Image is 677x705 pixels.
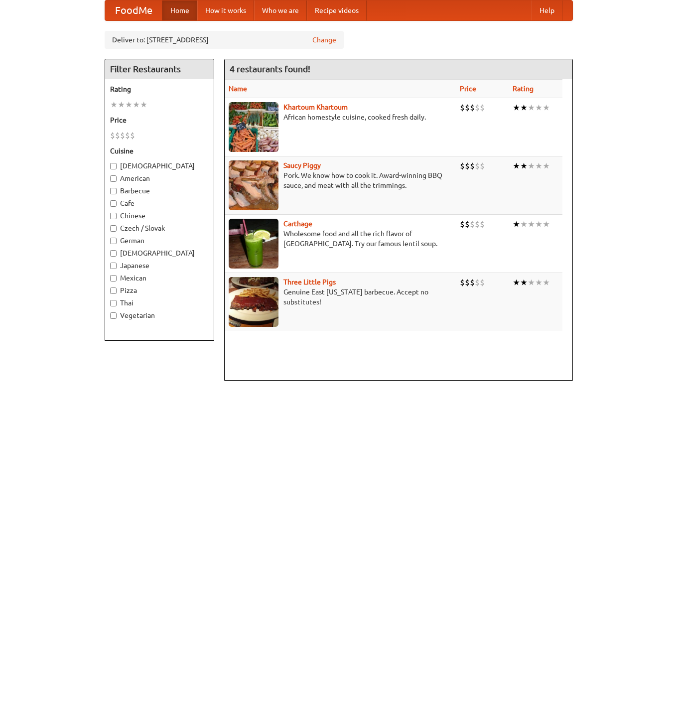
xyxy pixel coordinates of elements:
[465,160,470,171] li: $
[110,236,209,246] label: German
[528,102,535,113] li: ★
[105,31,344,49] div: Deliver to: [STREET_ADDRESS]
[480,102,485,113] li: $
[118,99,125,110] li: ★
[125,99,133,110] li: ★
[307,0,367,20] a: Recipe videos
[110,173,209,183] label: American
[520,219,528,230] li: ★
[115,130,120,141] li: $
[470,160,475,171] li: $
[229,160,278,210] img: saucy.jpg
[110,84,209,94] h5: Rating
[110,225,117,232] input: Czech / Slovak
[283,161,321,169] a: Saucy Piggy
[110,298,209,308] label: Thai
[513,219,520,230] li: ★
[480,160,485,171] li: $
[110,261,209,271] label: Japanese
[110,248,209,258] label: [DEMOGRAPHIC_DATA]
[229,287,452,307] p: Genuine East [US_STATE] barbecue. Accept no substitutes!
[528,160,535,171] li: ★
[528,219,535,230] li: ★
[105,59,214,79] h4: Filter Restaurants
[229,170,452,190] p: Pork. We know how to cook it. Award-winning BBQ sauce, and meat with all the trimmings.
[465,102,470,113] li: $
[465,219,470,230] li: $
[283,220,312,228] a: Carthage
[229,102,278,152] img: khartoum.jpg
[110,198,209,208] label: Cafe
[125,130,130,141] li: $
[110,200,117,207] input: Cafe
[110,213,117,219] input: Chinese
[532,0,562,20] a: Help
[542,219,550,230] li: ★
[535,277,542,288] li: ★
[229,85,247,93] a: Name
[513,85,534,93] a: Rating
[283,103,348,111] a: Khartoum Khartoum
[283,278,336,286] a: Three Little Pigs
[542,277,550,288] li: ★
[110,273,209,283] label: Mexican
[475,277,480,288] li: $
[229,219,278,269] img: carthage.jpg
[162,0,197,20] a: Home
[110,300,117,306] input: Thai
[542,102,550,113] li: ★
[110,312,117,319] input: Vegetarian
[110,310,209,320] label: Vegetarian
[460,277,465,288] li: $
[230,64,310,74] ng-pluralize: 4 restaurants found!
[465,277,470,288] li: $
[140,99,147,110] li: ★
[475,102,480,113] li: $
[542,160,550,171] li: ★
[120,130,125,141] li: $
[110,146,209,156] h5: Cuisine
[480,277,485,288] li: $
[470,219,475,230] li: $
[110,285,209,295] label: Pizza
[110,250,117,257] input: [DEMOGRAPHIC_DATA]
[110,130,115,141] li: $
[254,0,307,20] a: Who we are
[460,85,476,93] a: Price
[110,161,209,171] label: [DEMOGRAPHIC_DATA]
[475,219,480,230] li: $
[513,160,520,171] li: ★
[513,102,520,113] li: ★
[110,211,209,221] label: Chinese
[460,160,465,171] li: $
[110,175,117,182] input: American
[110,275,117,282] input: Mexican
[110,238,117,244] input: German
[130,130,135,141] li: $
[110,223,209,233] label: Czech / Slovak
[110,186,209,196] label: Barbecue
[535,219,542,230] li: ★
[535,102,542,113] li: ★
[105,0,162,20] a: FoodMe
[110,115,209,125] h5: Price
[133,99,140,110] li: ★
[110,287,117,294] input: Pizza
[470,102,475,113] li: $
[520,160,528,171] li: ★
[110,188,117,194] input: Barbecue
[229,277,278,327] img: littlepigs.jpg
[480,219,485,230] li: $
[513,277,520,288] li: ★
[520,102,528,113] li: ★
[470,277,475,288] li: $
[312,35,336,45] a: Change
[229,112,452,122] p: African homestyle cuisine, cooked fresh daily.
[528,277,535,288] li: ★
[110,99,118,110] li: ★
[475,160,480,171] li: $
